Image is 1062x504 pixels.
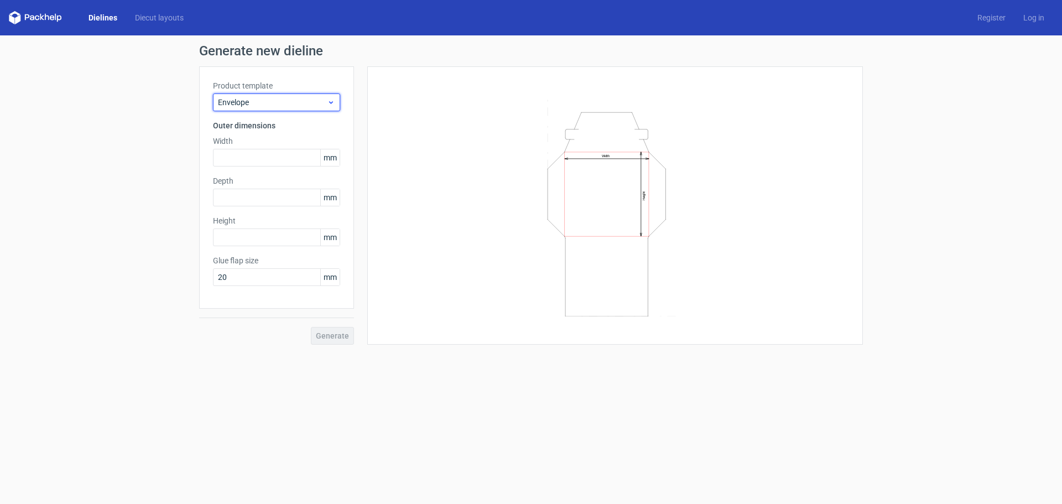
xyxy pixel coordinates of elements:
[213,136,340,147] label: Width
[213,80,340,91] label: Product template
[642,191,646,200] text: Height
[213,215,340,226] label: Height
[199,44,863,58] h1: Generate new dieline
[80,12,126,23] a: Dielines
[126,12,192,23] a: Diecut layouts
[213,175,340,186] label: Depth
[213,120,340,131] h3: Outer dimensions
[320,229,340,246] span: mm
[218,97,327,108] span: Envelope
[1014,12,1053,23] a: Log in
[320,189,340,206] span: mm
[969,12,1014,23] a: Register
[320,269,340,285] span: mm
[213,255,340,266] label: Glue flap size
[602,154,610,158] text: Width
[320,149,340,166] span: mm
